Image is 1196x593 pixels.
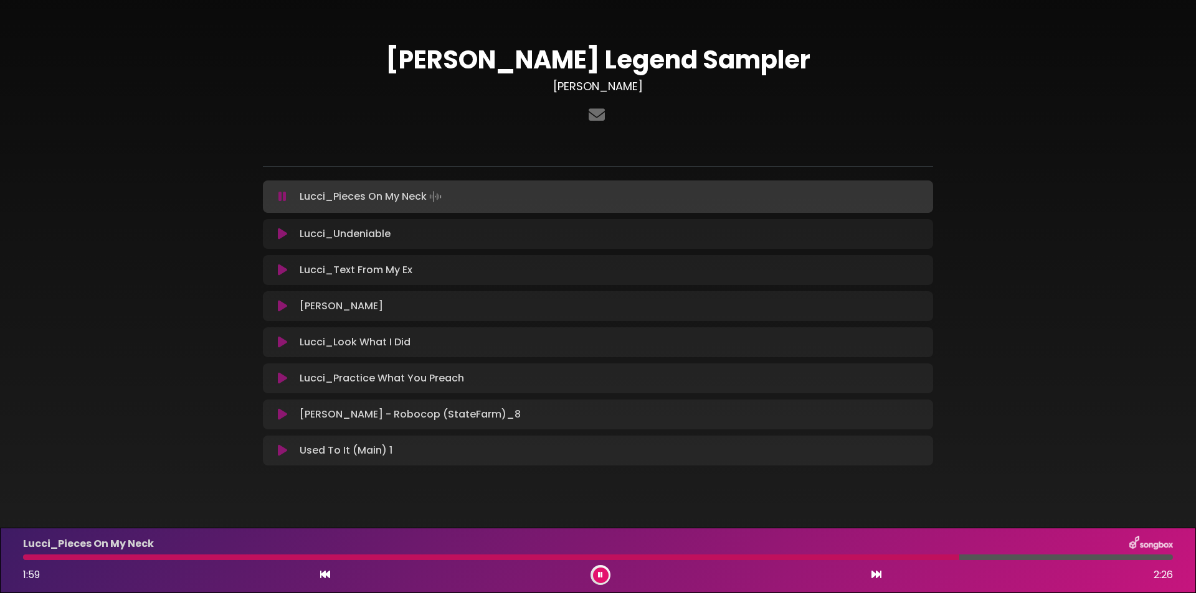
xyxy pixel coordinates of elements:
[300,407,521,422] p: [PERSON_NAME] - Robocop (StateFarm)_8
[263,80,933,93] h3: [PERSON_NAME]
[300,371,464,386] p: Lucci_Practice What You Preach
[300,263,412,278] p: Lucci_Text From My Ex
[300,226,391,241] p: Lucci_Undeniable
[300,188,444,205] p: Lucci_Pieces On My Neck
[300,299,383,314] p: [PERSON_NAME]
[300,443,392,458] p: Used To It (Main) 1
[427,188,444,205] img: waveform4.gif
[300,335,411,350] p: Lucci_Look What I Did
[263,45,933,75] h1: [PERSON_NAME] Legend Sampler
